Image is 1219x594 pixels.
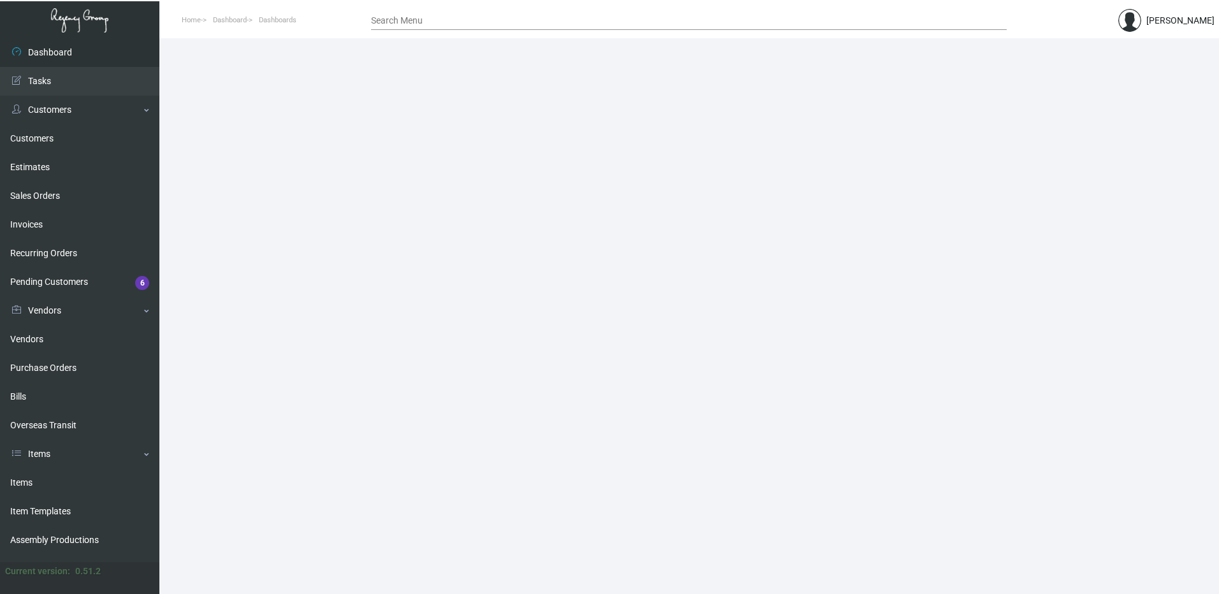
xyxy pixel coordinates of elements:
[75,565,101,578] div: 0.51.2
[259,16,296,24] span: Dashboards
[5,565,70,578] div: Current version:
[1118,9,1141,32] img: admin@bootstrapmaster.com
[182,16,201,24] span: Home
[213,16,247,24] span: Dashboard
[1146,14,1215,27] div: [PERSON_NAME]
